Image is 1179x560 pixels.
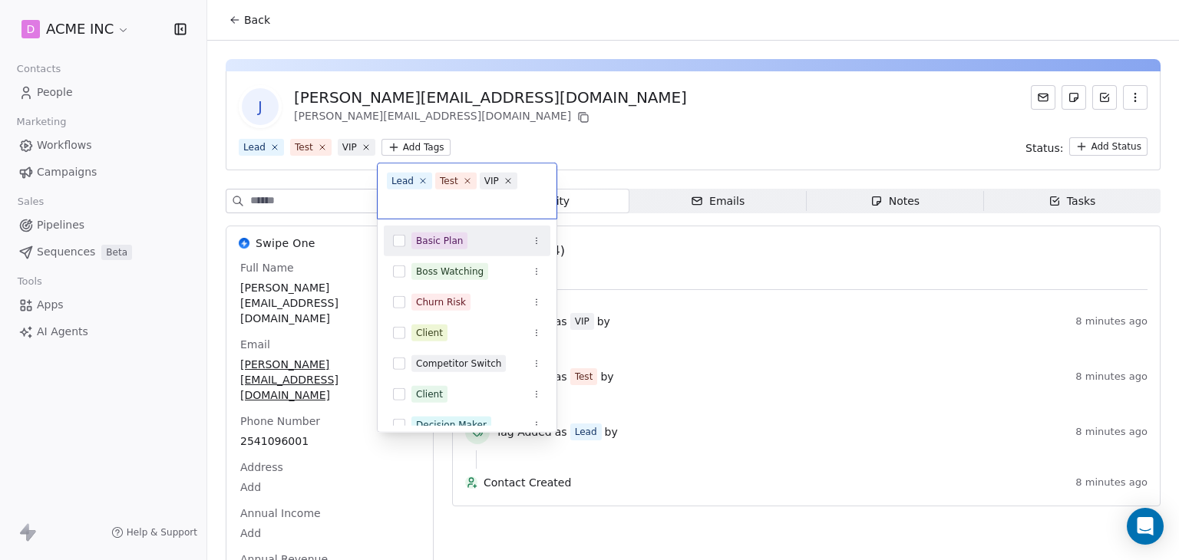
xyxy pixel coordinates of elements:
div: Churn Risk [416,295,466,309]
div: Basic Plan [416,234,463,248]
div: Test [440,174,458,188]
div: Client [416,387,443,401]
div: Client [416,326,443,340]
div: VIP [484,174,499,188]
div: Competitor Switch [416,357,501,371]
div: Boss Watching [416,265,484,278]
div: Lead [391,174,414,188]
div: Decision Maker [416,418,487,432]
